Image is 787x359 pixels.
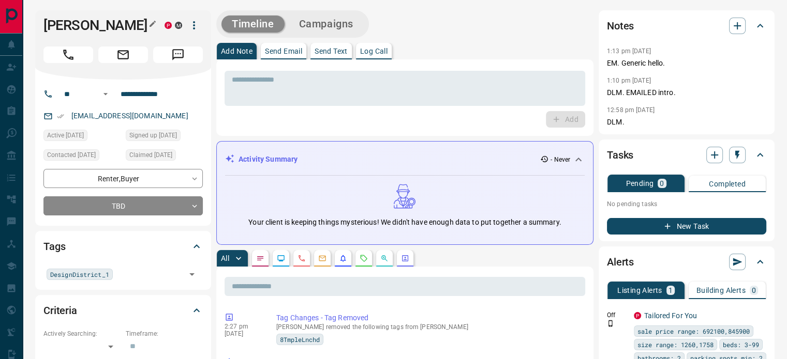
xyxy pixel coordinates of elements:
svg: Emails [318,254,326,262]
p: DLM. EMAILED intro. [607,87,766,98]
p: EM. Generic hello. [607,58,766,69]
svg: Push Notification Only [607,320,614,327]
div: Wed Mar 30 2022 [43,130,121,144]
svg: Opportunities [380,254,389,262]
p: Completed [709,180,746,188]
button: Timeline [221,15,285,33]
span: beds: 3-99 [723,339,759,350]
div: Activity Summary- Never [225,150,585,169]
span: Signed up [DATE] [129,130,177,141]
p: 1:10 pm [DATE] [607,77,651,84]
svg: Requests [360,254,368,262]
span: Message [153,46,203,63]
span: Claimed [DATE] [129,150,172,160]
div: Tags [43,234,203,259]
p: Send Text [315,48,348,55]
p: Timeframe: [126,329,203,338]
svg: Calls [298,254,306,262]
span: Email [98,46,148,63]
p: Add Note [221,48,253,55]
span: DesignDistrict_1 [50,269,109,279]
p: No pending tasks [607,196,766,212]
span: sale price range: 692100,845900 [637,326,750,336]
span: Active [DATE] [47,130,84,141]
p: DLM. [607,117,766,128]
a: Tailored For You [644,311,697,320]
div: property.ca [165,22,172,29]
p: [DATE] [225,330,261,337]
div: TBD [43,196,203,215]
div: Renter , Buyer [43,169,203,188]
span: Contacted [DATE] [47,150,96,160]
div: mrloft.ca [175,22,182,29]
p: 1:13 pm [DATE] [607,48,651,55]
p: Tag Changes - Tag Removed [276,313,581,323]
span: Call [43,46,93,63]
p: 0 [752,287,756,294]
span: size range: 1260,1758 [637,339,714,350]
p: All [221,255,229,262]
a: [EMAIL_ADDRESS][DOMAIN_NAME] [71,112,188,120]
h2: Notes [607,18,634,34]
h2: Tags [43,238,65,255]
div: Notes [607,13,766,38]
h2: Alerts [607,254,634,270]
p: 0 [660,180,664,187]
p: Actively Searching: [43,329,121,338]
p: Your client is keeping things mysterious! We didn't have enough data to put together a summary. [248,217,561,228]
p: Pending [626,180,654,187]
p: 12:58 pm [DATE] [607,106,655,114]
p: [PERSON_NAME] removed the following tags from [PERSON_NAME] [276,323,581,331]
p: - Never [551,155,570,164]
p: Log Call [360,48,388,55]
p: Off [607,310,628,320]
span: 8TmpleLnchd [280,334,320,345]
button: New Task [607,218,766,235]
h1: [PERSON_NAME] [43,17,149,34]
p: 1 [669,287,673,294]
button: Campaigns [289,15,364,33]
div: Wed Mar 30 2022 [126,149,203,164]
div: Tasks [607,143,766,167]
p: Send Email [265,48,302,55]
div: Criteria [43,298,203,323]
div: property.ca [634,312,641,319]
div: Wed Mar 30 2022 [43,149,121,164]
p: Listing Alerts [617,287,662,294]
svg: Lead Browsing Activity [277,254,285,262]
div: Alerts [607,249,766,274]
h2: Criteria [43,302,77,319]
button: Open [185,267,199,282]
svg: Notes [256,254,264,262]
p: 2:27 pm [225,323,261,330]
button: Open [99,88,112,100]
div: Mon Mar 28 2022 [126,130,203,144]
svg: Agent Actions [401,254,409,262]
svg: Listing Alerts [339,254,347,262]
h2: Tasks [607,147,633,163]
p: Activity Summary [239,154,298,165]
svg: Email Verified [57,113,64,120]
p: Building Alerts [696,287,746,294]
